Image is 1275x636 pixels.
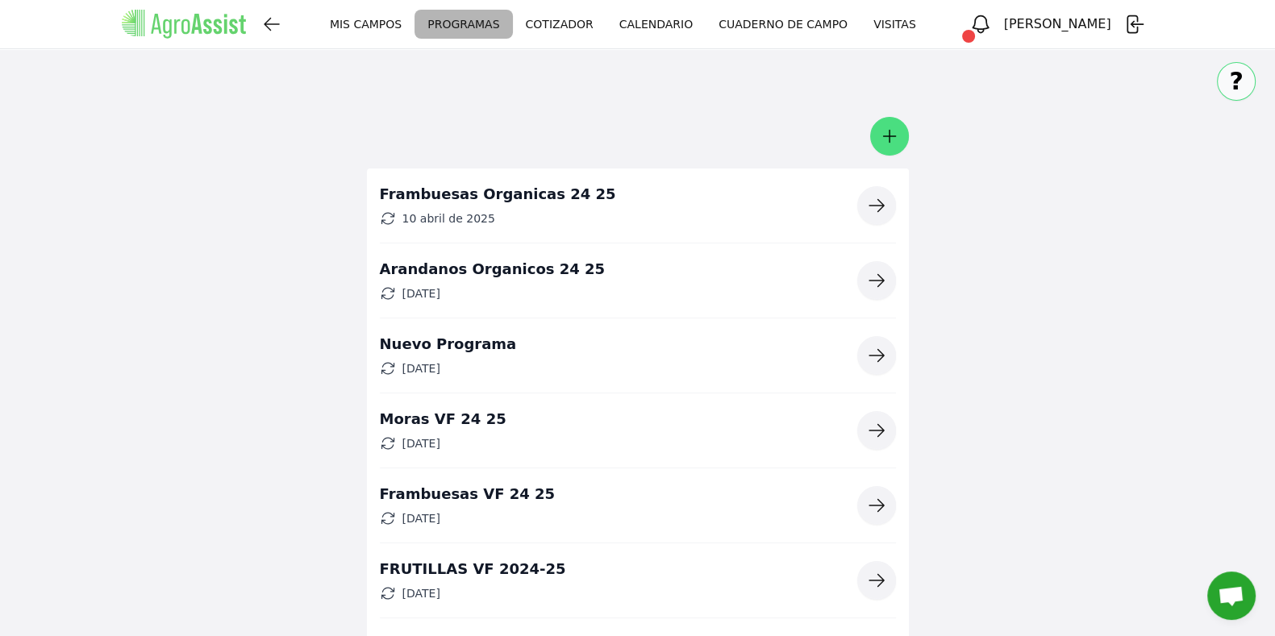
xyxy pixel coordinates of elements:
[513,10,606,39] a: COTIZADOR
[1003,14,1112,35] h3: [PERSON_NAME]
[1217,62,1256,101] button: ?
[380,409,506,429] p: Moras VF 24 25
[380,559,566,579] p: FRUTILLAS VF 2024-25
[706,10,860,39] a: CUADERNO DE CAMPO
[380,185,616,204] p: Frambuesas Organicas 24 25
[317,10,415,39] a: MIS CAMPOS
[402,510,440,526] p: [DATE]
[402,585,440,601] p: [DATE]
[402,210,495,227] p: 10 abril de 2025
[380,260,606,279] p: Arandanos Organicos 24 25
[1207,572,1256,620] div: Chat abierto
[380,335,517,354] p: Nuevo Programa
[415,10,512,39] a: PROGRAMAS
[402,285,440,301] p: [DATE]
[380,484,556,504] p: Frambuesas VF 24 25
[122,10,247,39] img: AgroAssist
[1229,67,1243,96] span: ?
[402,435,440,451] p: [DATE]
[606,10,706,39] a: CALENDARIO
[402,360,440,376] p: [DATE]
[860,10,929,39] a: VISITAS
